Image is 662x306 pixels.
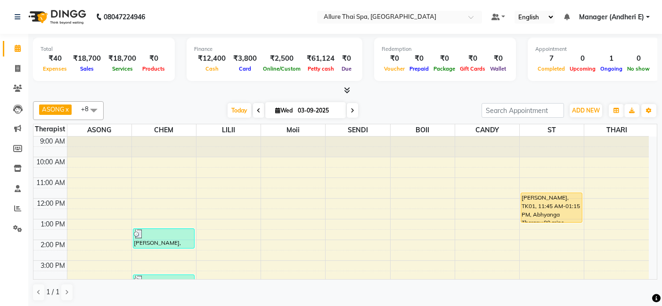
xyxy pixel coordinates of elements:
[407,53,431,64] div: ₹0
[482,103,564,118] input: Search Appointment
[295,104,342,118] input: 2025-09-03
[237,65,253,72] span: Card
[33,124,67,134] div: Therapist
[24,4,89,30] img: logo
[625,53,652,64] div: 0
[65,105,69,113] a: x
[39,261,67,271] div: 3:00 PM
[520,124,584,136] span: ST
[521,193,582,222] div: [PERSON_NAME], TK01, 11:45 AM-01:15 PM, Abhyanga Therapy 90 mins
[39,240,67,250] div: 2:00 PM
[382,65,407,72] span: Voucher
[41,65,69,72] span: Expenses
[407,65,431,72] span: Prepaid
[273,107,295,114] span: Wed
[598,65,625,72] span: Ongoing
[326,124,390,136] span: SENDI
[133,229,194,248] div: [PERSON_NAME], TK02, 01:30 PM-02:30 PM, Deep Tissue Massage 60 mins
[194,45,355,53] div: Finance
[535,45,652,53] div: Appointment
[261,124,325,136] span: Moii
[140,53,167,64] div: ₹0
[196,124,261,136] span: LILII
[579,12,644,22] span: Manager (Andheri E)
[229,53,261,64] div: ₹3,800
[382,53,407,64] div: ₹0
[203,65,221,72] span: Cash
[584,124,649,136] span: THARI
[105,53,140,64] div: ₹18,700
[598,53,625,64] div: 1
[303,53,338,64] div: ₹61,124
[110,65,135,72] span: Services
[140,65,167,72] span: Products
[572,107,600,114] span: ADD NEW
[431,53,458,64] div: ₹0
[41,45,167,53] div: Total
[228,103,251,118] span: Today
[535,65,567,72] span: Completed
[567,65,598,72] span: Upcoming
[261,65,303,72] span: Online/Custom
[458,53,488,64] div: ₹0
[42,105,65,113] span: ASONG
[339,65,354,72] span: Due
[104,4,145,30] b: 08047224946
[34,178,67,188] div: 11:00 AM
[431,65,458,72] span: Package
[535,53,567,64] div: 7
[194,53,229,64] div: ₹12,400
[391,124,455,136] span: BOII
[69,53,105,64] div: ₹18,700
[81,105,96,113] span: +8
[132,124,196,136] span: CHEM
[567,53,598,64] div: 0
[41,53,69,64] div: ₹40
[305,65,336,72] span: Petty cash
[488,53,508,64] div: ₹0
[455,124,519,136] span: CANDY
[78,65,96,72] span: Sales
[382,45,508,53] div: Redemption
[38,137,67,146] div: 9:00 AM
[570,104,602,117] button: ADD NEW
[261,53,303,64] div: ₹2,500
[35,199,67,209] div: 12:00 PM
[46,287,59,297] span: 1 / 1
[39,219,67,229] div: 1:00 PM
[34,157,67,167] div: 10:00 AM
[488,65,508,72] span: Wallet
[458,65,488,72] span: Gift Cards
[67,124,131,136] span: ASONG
[625,65,652,72] span: No show
[338,53,355,64] div: ₹0
[133,275,194,304] div: [PERSON_NAME], TK03, 03:45 PM-05:15 PM, Swedish Massage 90 mins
